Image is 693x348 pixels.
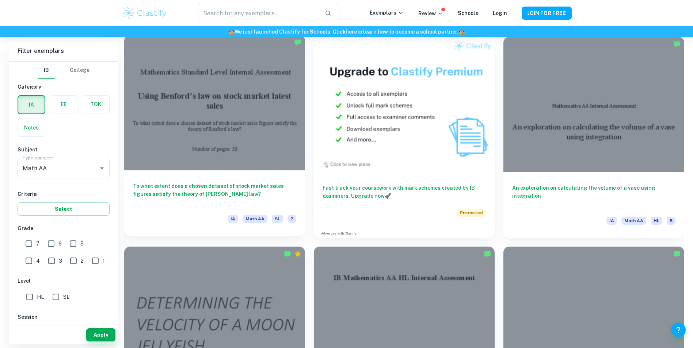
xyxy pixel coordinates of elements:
button: EE [50,96,77,113]
a: Advertise with Clastify [321,231,357,236]
span: 5 [667,217,675,225]
span: Math AA [243,215,267,223]
span: 5 [80,240,84,248]
input: Search for any exemplars... [198,3,319,23]
button: Apply [86,328,115,341]
span: HL [37,293,44,301]
h6: Criteria [18,190,110,198]
h6: Filter exemplars [9,41,118,61]
h6: Grade [18,224,110,232]
span: 🚀 [385,193,391,199]
p: Exemplars [370,9,404,17]
span: 7 [288,215,296,223]
span: Math AA [621,217,646,225]
span: Promoted [457,209,486,217]
button: Select [18,202,110,216]
button: IA [18,96,45,113]
span: 🏫 [228,29,235,35]
span: HL [651,217,662,225]
a: Login [493,10,507,16]
a: To what extent does a chosen dataset of stock market sales figures satisfy the theory of [PERSON_... [124,37,305,238]
span: 6 [58,240,62,248]
button: JOIN FOR FREE [522,7,572,20]
div: Premium [294,250,301,258]
h6: We just launched Clastify for Schools. Click to learn how to become a school partner. [1,28,692,36]
img: Marked [673,250,681,258]
button: Help and Feedback [671,322,686,337]
button: College [70,62,90,79]
h6: Subject [18,146,110,154]
span: 4 [36,257,40,265]
p: Review [418,9,443,18]
h6: Session [18,313,110,321]
img: Marked [673,40,681,48]
img: Marked [294,39,301,46]
span: SL [63,293,69,301]
h6: An exploration on calculating the volume of a vase using integration [512,184,675,208]
a: An exploration on calculating the volume of a vase using integrationIAMath AAHL5 [503,37,684,238]
span: 7 [36,240,39,248]
h6: Level [18,277,110,285]
img: Thumbnail [314,37,495,172]
span: IA [228,215,238,223]
a: Schools [458,10,478,16]
h6: Category [18,83,110,91]
h6: Fast track your coursework with mark schemes created by IB examiners. Upgrade now [323,184,486,200]
img: Marked [284,250,291,258]
button: Open [97,163,107,173]
button: TOK [82,96,109,113]
span: 3 [59,257,62,265]
span: SL [272,215,283,223]
span: IA [606,217,617,225]
label: Type a subject [23,155,53,161]
a: here [346,29,357,35]
h6: To what extent does a chosen dataset of stock market sales figures satisfy the theory of [PERSON_... [133,182,296,206]
button: Notes [18,119,45,136]
div: Filter type choice [38,62,90,79]
span: 🏫 [458,29,465,35]
span: 1 [103,257,105,265]
img: Clastify logo [122,6,168,20]
span: 2 [81,257,84,265]
button: IB [38,62,55,79]
img: Marked [484,250,491,258]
